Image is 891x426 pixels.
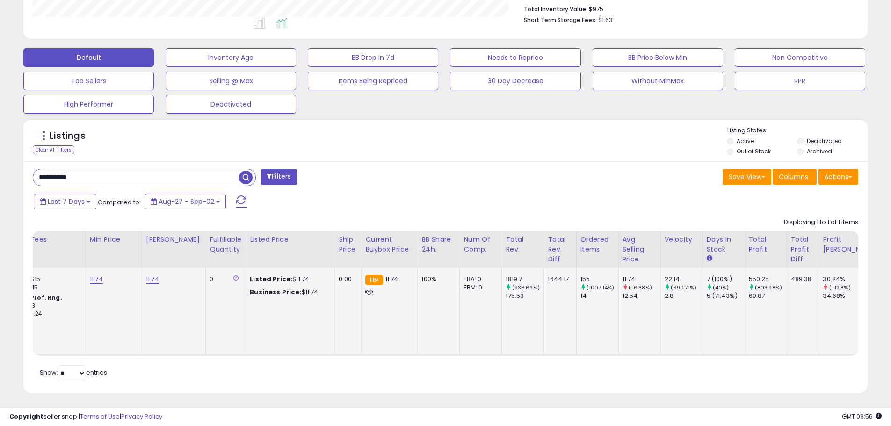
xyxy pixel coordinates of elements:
[1,310,79,318] div: $15.01 - $16.24
[779,172,808,181] span: Columns
[308,48,438,67] button: BB Drop in 7d
[665,235,699,245] div: Velocity
[749,275,787,283] div: 550.25
[842,412,882,421] span: 2025-09-10 09:56 GMT
[166,48,296,67] button: Inventory Age
[524,3,851,14] li: $975
[818,169,858,185] button: Actions
[749,235,783,254] div: Total Profit
[250,274,292,283] b: Listed Price:
[623,292,660,300] div: 12.54
[250,288,301,296] b: Business Price:
[580,275,618,283] div: 155
[587,284,615,291] small: (1007.14%)
[737,137,754,145] label: Active
[506,292,543,300] div: 175.53
[90,274,103,284] a: 11.74
[671,284,696,291] small: (690.71%)
[261,169,297,185] button: Filters
[9,412,162,421] div: seller snap | |
[807,147,832,155] label: Archived
[1,235,82,245] div: Amazon Fees
[735,72,865,90] button: RPR
[829,284,851,291] small: (-12.8%)
[145,194,226,209] button: Aug-27 - Sep-02
[773,169,817,185] button: Columns
[807,137,842,145] label: Deactivated
[548,275,569,283] div: 1644.17
[9,412,43,421] strong: Copyright
[512,284,540,291] small: (936.69%)
[23,95,154,114] button: High Performer
[665,275,703,283] div: 22.14
[166,95,296,114] button: Deactivated
[1,283,79,292] div: 15% for > $15
[365,275,383,285] small: FBA
[250,275,327,283] div: $11.74
[464,235,498,254] div: Num of Comp.
[250,235,331,245] div: Listed Price
[365,235,413,254] div: Current Buybox Price
[713,284,729,291] small: (40%)
[339,235,357,254] div: Ship Price
[23,72,154,90] button: Top Sellers
[580,235,615,254] div: Ordered Items
[723,169,771,185] button: Save View
[210,275,239,283] div: 0
[823,292,882,300] div: 34.68%
[749,292,787,300] div: 60.87
[623,275,660,283] div: 11.74
[33,145,74,154] div: Clear All Filters
[450,72,580,90] button: 30 Day Decrease
[90,235,138,245] div: Min Price
[385,274,398,283] span: 11.74
[464,283,494,292] div: FBM: 0
[80,412,120,421] a: Terms of Use
[593,72,723,90] button: Without MinMax
[784,218,858,227] div: Displaying 1 to 1 of 1 items
[727,126,868,135] p: Listing States:
[50,130,86,143] h5: Listings
[421,235,456,254] div: BB Share 24h.
[146,274,159,284] a: 11.74
[623,235,657,264] div: Avg Selling Price
[755,284,782,291] small: (803.98%)
[166,72,296,90] button: Selling @ Max
[707,235,741,254] div: Days In Stock
[210,235,242,254] div: Fulfillable Quantity
[593,48,723,67] button: BB Price Below Min
[598,15,613,24] span: $1.63
[23,48,154,67] button: Default
[506,275,543,283] div: 1819.7
[548,235,572,264] div: Total Rev. Diff.
[48,197,85,206] span: Last 7 Days
[339,275,354,283] div: 0.00
[735,48,865,67] button: Non Competitive
[524,16,597,24] b: Short Term Storage Fees:
[707,254,712,263] small: Days In Stock.
[308,72,438,90] button: Items Being Repriced
[1,275,79,283] div: 8% for <= $15
[506,235,540,254] div: Total Rev.
[464,275,494,283] div: FBA: 0
[98,198,141,207] span: Compared to:
[146,235,202,245] div: [PERSON_NAME]
[450,48,580,67] button: Needs to Reprice
[121,412,162,421] a: Privacy Policy
[791,275,812,283] div: 489.38
[737,147,771,155] label: Out of Stock
[791,235,815,264] div: Total Profit Diff.
[250,288,327,296] div: $11.74
[580,292,618,300] div: 14
[823,275,882,283] div: 30.24%
[823,235,878,254] div: Profit [PERSON_NAME]
[629,284,652,291] small: (-6.38%)
[1,302,79,310] div: $10 - $10.83
[34,194,96,209] button: Last 7 Days
[707,292,745,300] div: 5 (71.43%)
[159,197,214,206] span: Aug-27 - Sep-02
[524,5,587,13] b: Total Inventory Value:
[40,368,107,377] span: Show: entries
[421,275,452,283] div: 100%
[707,275,745,283] div: 7 (100%)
